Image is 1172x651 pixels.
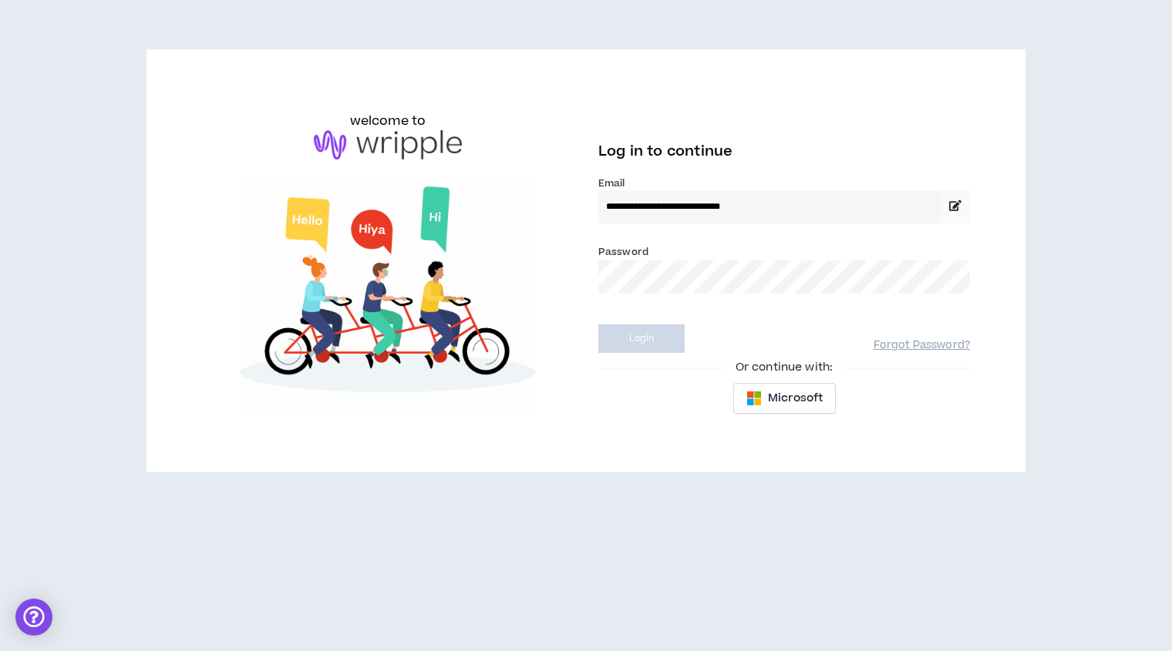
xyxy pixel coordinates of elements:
label: Password [598,245,648,259]
div: Open Intercom Messenger [15,599,52,636]
span: Microsoft [768,390,823,407]
span: Or continue with: [725,359,844,376]
label: Email [598,176,970,190]
button: Login [598,324,685,353]
button: Microsoft [733,383,836,414]
span: Log in to continue [598,142,732,161]
img: logo-brand.png [314,130,462,159]
img: Welcome to Wripple [202,175,574,411]
h6: welcome to [350,112,426,130]
a: Forgot Password? [874,338,970,353]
